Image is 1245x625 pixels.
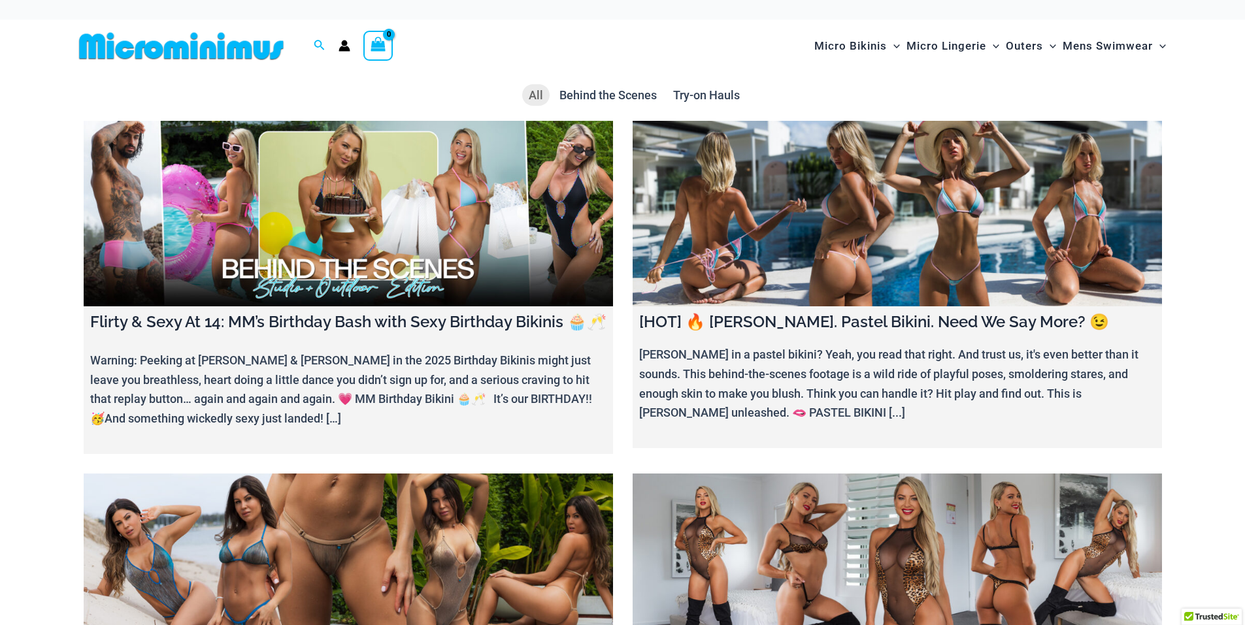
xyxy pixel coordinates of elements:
img: MM SHOP LOGO FLAT [74,31,289,61]
p: Warning: Peeking at [PERSON_NAME] & [PERSON_NAME] in the 2025 Birthday Bikinis might just leave y... [90,351,606,428]
span: Mens Swimwear [1063,29,1153,63]
span: Outers [1006,29,1043,63]
nav: Site Navigation [809,24,1172,68]
a: Mens SwimwearMenu ToggleMenu Toggle [1059,26,1169,66]
a: Account icon link [339,40,350,52]
a: Search icon link [314,38,325,54]
p: [PERSON_NAME] in a pastel bikini? Yeah, you read that right. And trust us, it's even better than ... [639,345,1155,423]
h4: Flirty & Sexy At 14: MM’s Birthday Bash with Sexy Birthday Bikinis 🧁🥂 [90,313,606,332]
h4: [HOT] 🔥 [PERSON_NAME]. Pastel Bikini. Need We Say More? 😉 [639,313,1155,332]
a: Micro BikinisMenu ToggleMenu Toggle [811,26,903,66]
a: Flirty & Sexy At 14: MM’s Birthday Bash with Sexy Birthday Bikinis 🧁🥂 [84,121,613,306]
span: Micro Bikinis [814,29,887,63]
span: Menu Toggle [1153,29,1166,63]
span: Menu Toggle [986,29,999,63]
span: Menu Toggle [887,29,900,63]
span: Try-on Hauls [673,88,740,102]
a: View Shopping Cart, empty [363,31,393,61]
span: Menu Toggle [1043,29,1056,63]
span: Behind the Scenes [559,88,657,102]
a: OutersMenu ToggleMenu Toggle [1003,26,1059,66]
span: All [529,88,543,102]
a: Micro LingerieMenu ToggleMenu Toggle [903,26,1003,66]
a: [HOT] 🔥 Olivia. Pastel Bikini. Need We Say More? 😉 [633,121,1162,306]
span: Micro Lingerie [906,29,986,63]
